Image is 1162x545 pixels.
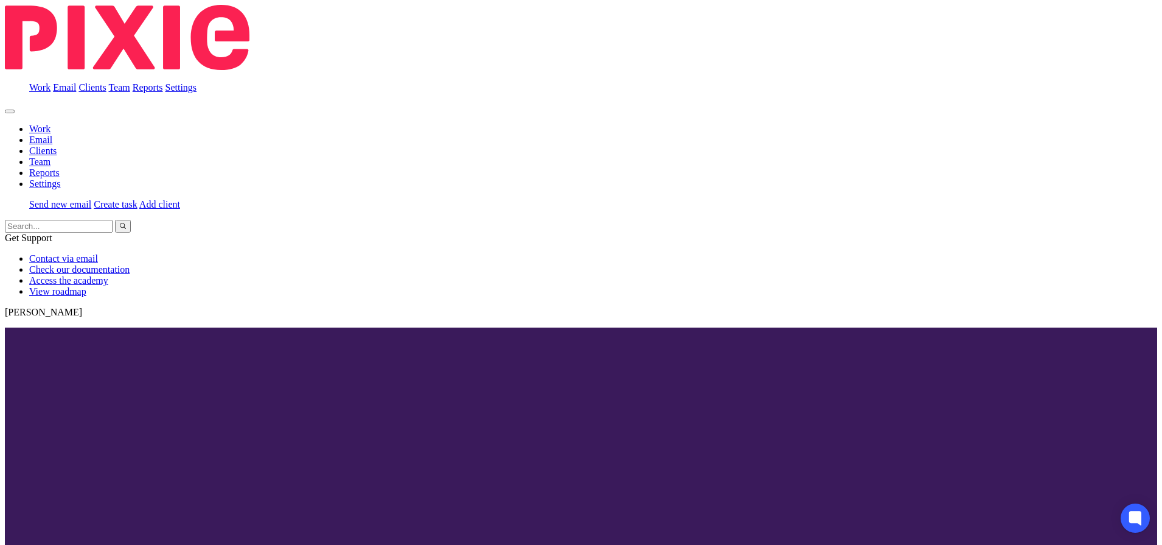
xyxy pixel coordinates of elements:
[29,275,108,286] a: Access the academy
[139,199,180,209] a: Add client
[29,178,61,189] a: Settings
[5,307,1157,318] p: [PERSON_NAME]
[133,82,163,93] a: Reports
[94,199,137,209] a: Create task
[29,124,50,134] a: Work
[53,82,76,93] a: Email
[108,82,130,93] a: Team
[29,82,50,93] a: Work
[165,82,197,93] a: Settings
[5,233,52,243] span: Get Support
[5,5,249,70] img: Pixie
[29,156,50,167] a: Team
[29,135,52,145] a: Email
[29,167,60,178] a: Reports
[78,82,106,93] a: Clients
[29,286,86,297] a: View roadmap
[29,199,91,209] a: Send new email
[29,146,57,156] a: Clients
[29,253,98,264] a: Contact via email
[115,220,131,233] button: Search
[29,264,130,275] a: Check our documentation
[5,220,113,233] input: Search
